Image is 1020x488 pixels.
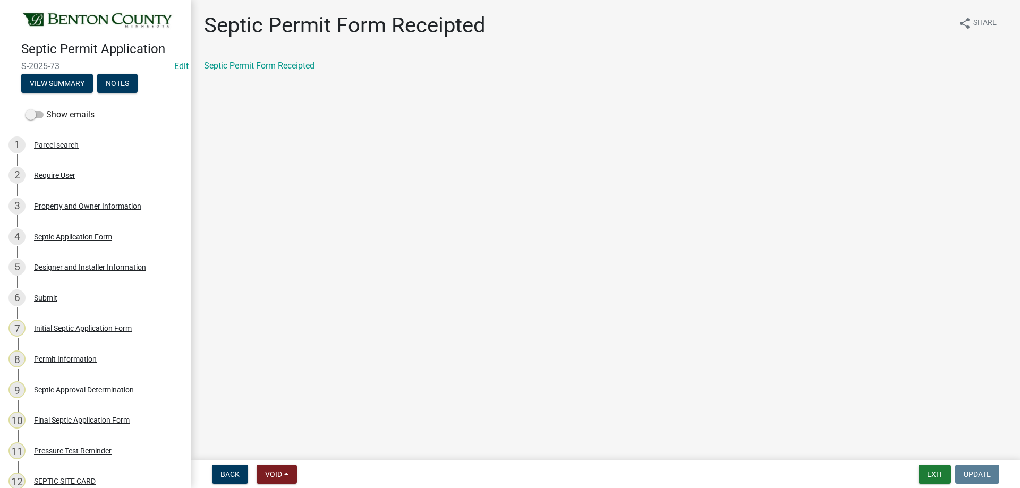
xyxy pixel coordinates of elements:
div: 4 [8,228,25,245]
div: 8 [8,350,25,367]
h4: Septic Permit Application [21,41,183,57]
span: Share [973,17,997,30]
h1: Septic Permit Form Receipted [204,13,486,38]
div: Septic Application Form [34,233,112,241]
button: Exit [919,465,951,484]
div: 3 [8,198,25,215]
div: 7 [8,320,25,337]
div: Final Septic Application Form [34,416,130,424]
label: Show emails [25,108,95,121]
button: Update [955,465,999,484]
div: 6 [8,289,25,306]
div: Pressure Test Reminder [34,447,112,455]
wm-modal-confirm: Edit Application Number [174,61,189,71]
div: Initial Septic Application Form [34,324,132,332]
wm-modal-confirm: Notes [97,80,138,88]
button: Back [212,465,248,484]
div: SEPTIC SITE CARD [34,477,96,485]
div: 2 [8,167,25,184]
wm-modal-confirm: Summary [21,80,93,88]
div: Parcel search [34,141,79,149]
i: share [958,17,971,30]
span: Back [220,470,240,478]
div: 11 [8,442,25,459]
img: Benton County, Minnesota [21,11,174,30]
a: Septic Permit Form Receipted [204,61,314,71]
span: S-2025-73 [21,61,170,71]
div: Designer and Installer Information [34,263,146,271]
div: 9 [8,381,25,398]
div: 10 [8,412,25,429]
button: Notes [97,74,138,93]
div: Submit [34,294,57,302]
span: Void [265,470,282,478]
div: Septic Approval Determination [34,386,134,393]
div: Permit Information [34,355,97,363]
span: Update [964,470,991,478]
a: Edit [174,61,189,71]
div: 1 [8,136,25,153]
div: Require User [34,172,75,179]
div: Property and Owner Information [34,202,141,210]
button: shareShare [950,13,1005,33]
button: View Summary [21,74,93,93]
button: Void [257,465,297,484]
div: 5 [8,259,25,276]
